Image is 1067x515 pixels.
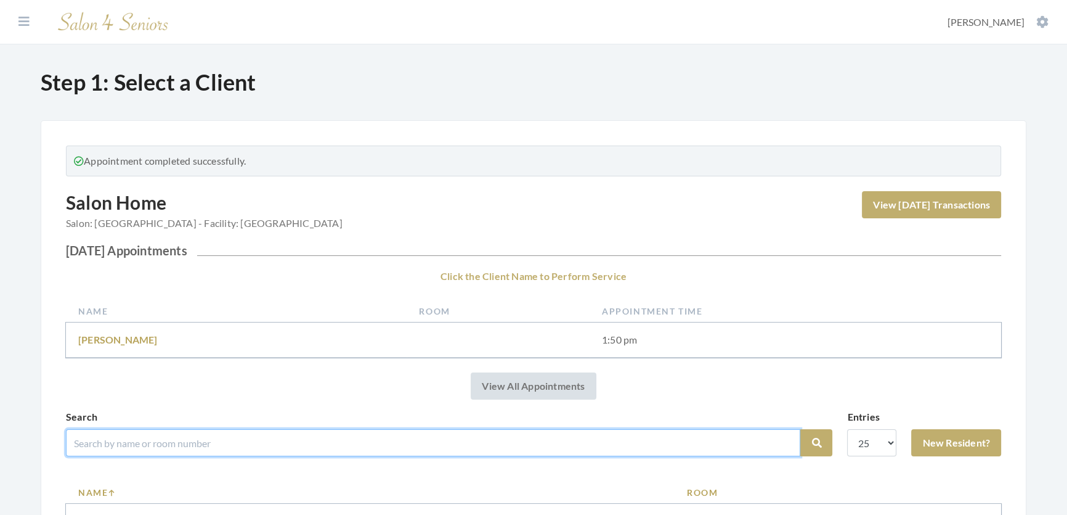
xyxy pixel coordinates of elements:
[947,16,1024,28] span: [PERSON_NAME]
[407,300,590,323] th: Room
[847,410,879,424] label: Entries
[41,69,1026,96] h1: Step 1: Select a Client
[52,7,175,36] img: Salon 4 Seniors
[862,191,1001,218] a: View [DATE] Transactions
[66,191,343,238] h2: Salon Home
[911,429,1001,456] a: New Resident?
[66,146,1001,176] div: Appointment completed successfully.
[66,410,97,424] label: Search
[66,268,1001,285] p: Click the Client Name to Perform Service
[590,300,1001,323] th: Appointment Time
[78,486,662,499] a: Name
[66,216,343,231] span: Salon: [GEOGRAPHIC_DATA] - Facility: [GEOGRAPHIC_DATA]
[66,429,800,456] input: Search by name or room number
[66,243,1001,258] h2: [DATE] Appointments
[687,486,989,499] a: Room
[78,334,158,345] a: [PERSON_NAME]
[66,300,407,323] th: Name
[471,373,596,400] a: View All Appointments
[944,15,1052,29] button: [PERSON_NAME]
[590,323,1001,358] td: 1:50 pm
